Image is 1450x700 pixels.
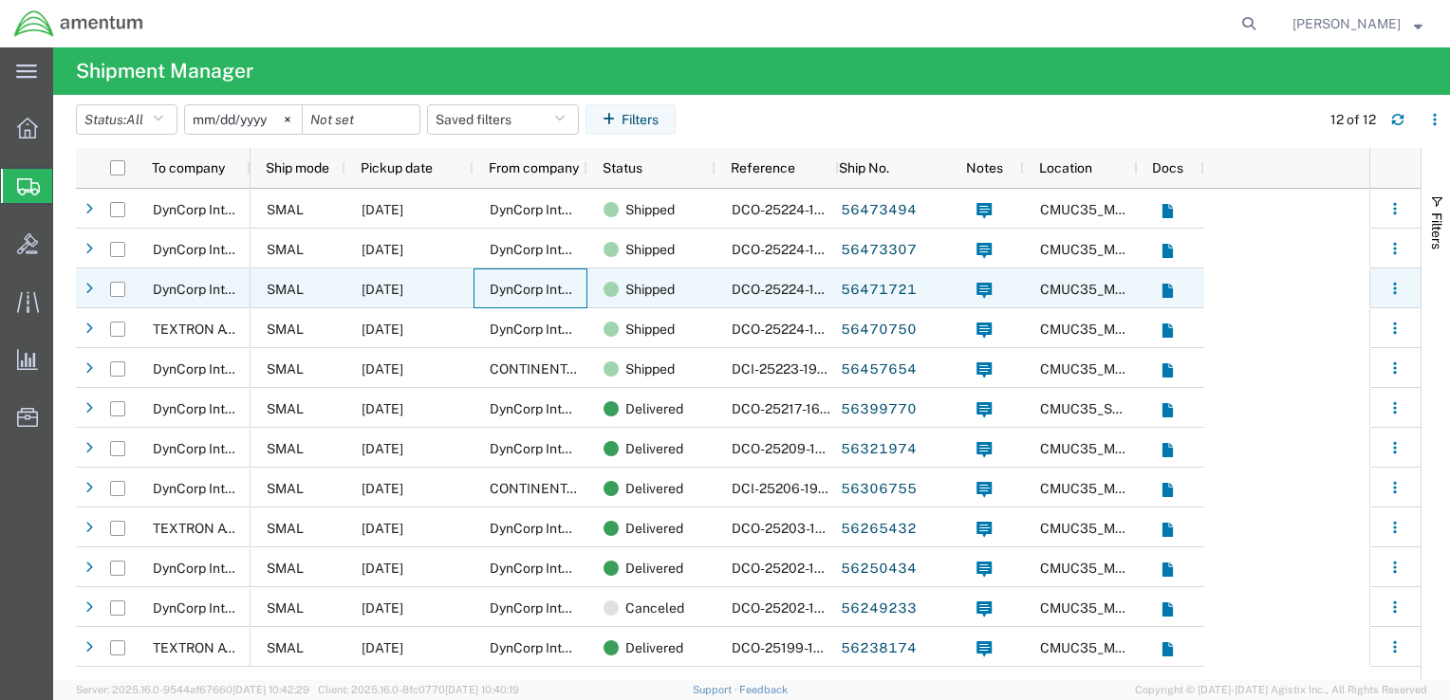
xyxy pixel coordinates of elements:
span: DCO-25202-165687 [732,600,856,616]
span: Location [1039,160,1092,175]
span: DCI-25206-198541 [732,481,849,496]
span: DynCorp International LLC [153,202,314,217]
span: CMUC35_M005 LCCS MCAS MIRAMAR, CA [1040,322,1427,337]
span: SMAL [267,640,304,655]
span: Canceled [625,588,684,628]
span: 07/28/2025 [362,441,403,456]
span: [DATE] 10:40:19 [445,684,519,695]
input: Not set [303,105,419,134]
span: DynCorp International LLC [153,401,314,416]
span: DCO-25202-165700 [732,561,856,576]
span: DCO-25217-166354 [732,401,854,416]
span: DynCorp International LLC [490,600,651,616]
span: 07/25/2025 [362,481,403,496]
span: DCO-25224-166704 [732,322,856,337]
span: CMUC35_M005 LCCS MCAS MIRAMAR, CA [1040,242,1427,257]
span: CONTINENTAL TESTING [490,361,642,377]
span: DynCorp International LLC [490,640,651,655]
a: 56473307 [840,235,918,266]
span: DynCorp International LLC [153,561,314,576]
span: 07/18/2025 [362,640,403,655]
span: 07/21/2025 [362,561,403,576]
span: CMUC35_M005 LCCS MCAS MIRAMAR, CA [1040,561,1427,576]
div: 12 of 12 [1330,110,1376,130]
span: SMAL [267,441,304,456]
span: CMUC35_Speranzi [1040,401,1157,416]
span: Shipped [625,309,675,349]
span: SMAL [267,521,304,536]
span: DCO-25203-165765 [732,521,857,536]
span: DCO-25224-166731 [732,202,853,217]
span: TEXTRON AVIATION [153,521,277,536]
span: SMAL [267,202,304,217]
span: Docs [1152,160,1183,175]
span: DynCorp International LLC [153,600,314,616]
span: To company [152,160,225,175]
span: 08/12/2025 [362,322,403,337]
span: 08/05/2025 [362,401,403,416]
span: DCI-25223-199230 [732,361,850,377]
span: CMUC35_M005 LCCS MCAS MIRAMAR, CA [1040,282,1427,297]
button: Filters [586,104,676,135]
span: CMUC35_M005 LCCS MCAS MIRAMAR, CA [1040,600,1427,616]
span: Ship mode [266,160,329,175]
img: logo [13,9,144,38]
span: DynCorp International LLC [490,561,651,576]
span: Filters [1429,212,1444,249]
span: DynCorp International LLC [490,521,651,536]
span: DynCorp International LLC [153,361,314,377]
a: 56306755 [840,474,918,505]
button: [PERSON_NAME] [1292,12,1423,35]
span: Ben Nguyen [1292,13,1401,34]
a: 56471721 [840,275,918,305]
span: DynCorp International LLC [490,401,651,416]
span: 08/12/2025 [362,282,403,297]
a: 56457654 [840,355,918,385]
h4: Shipment Manager [76,47,253,95]
span: Shipped [625,349,675,389]
span: SMAL [267,361,304,377]
span: SMAL [267,600,304,616]
span: Delivered [625,628,683,668]
a: Support [693,684,740,695]
span: DynCorp International LLC [490,441,651,456]
span: DCO-25224-166713 [732,282,853,297]
span: Server: 2025.16.0-9544af67660 [76,684,309,695]
span: From company [489,160,579,175]
span: DynCorp International LLC [153,242,314,257]
span: SMAL [267,282,304,297]
span: 07/21/2025 [362,600,403,616]
a: 56321974 [840,434,918,465]
span: DynCorp International LLC [490,242,651,257]
span: Status [603,160,642,175]
span: DynCorp International LLC [153,481,314,496]
span: Shipped [625,230,675,269]
span: DynCorp International LLC [490,282,651,297]
span: CMUC35_M005 LCCS MCAS MIRAMAR, CA [1040,521,1427,536]
span: All [126,112,143,127]
span: DCO-25209-166006 [732,441,858,456]
button: Saved filters [427,104,579,135]
span: Reference [731,160,795,175]
span: DCO-25224-166729 [732,242,855,257]
span: CONTINENTAL TESTING [490,481,642,496]
span: SMAL [267,322,304,337]
span: [DATE] 10:42:29 [232,684,309,695]
span: Delivered [625,548,683,588]
span: Ship No. [839,160,889,175]
span: 08/12/2025 [362,202,403,217]
span: 08/12/2025 [362,242,403,257]
span: Pickup date [361,160,433,175]
a: 56473494 [840,195,918,226]
a: 56265432 [840,514,918,544]
span: Delivered [625,389,683,429]
span: Shipped [625,269,675,309]
a: Feedback [739,684,788,695]
span: CMUC35_M005 LCCS MCAS MIRAMAR, CA [1040,202,1427,217]
span: Delivered [625,508,683,548]
span: CMUC35_M005 LCCS MCAS MIRAMAR, CA [1040,361,1427,377]
a: 56470750 [840,315,918,345]
span: DynCorp International LLC [490,202,651,217]
span: DynCorp International LLC [153,441,314,456]
button: Status:All [76,104,177,135]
